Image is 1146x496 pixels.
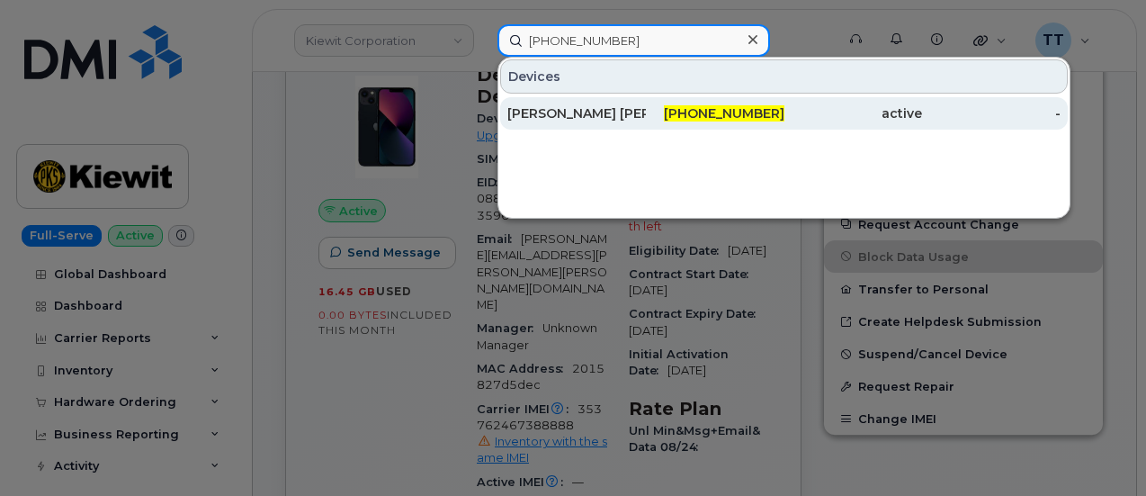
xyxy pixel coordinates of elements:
[507,104,646,122] div: [PERSON_NAME] [PERSON_NAME]
[1068,418,1133,482] iframe: Messenger Launcher
[500,97,1068,130] a: [PERSON_NAME] [PERSON_NAME][PHONE_NUMBER]active-
[500,59,1068,94] div: Devices
[664,105,784,122] span: [PHONE_NUMBER]
[922,104,1061,122] div: -
[497,24,770,57] input: Find something...
[784,104,923,122] div: active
